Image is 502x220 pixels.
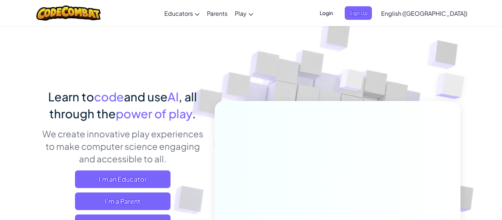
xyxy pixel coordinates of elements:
[326,55,379,109] img: Overlap cubes
[36,6,101,21] img: CodeCombat logo
[203,3,231,23] a: Parents
[75,170,171,188] a: I'm an Educator
[48,89,94,104] span: Learn to
[124,89,168,104] span: and use
[161,3,203,23] a: Educators
[377,3,471,23] a: English ([GEOGRAPHIC_DATA])
[421,55,485,117] img: Overlap cubes
[75,192,171,210] a: I'm a Parent
[42,127,204,165] p: We create innovative play experiences to make computer science engaging and accessible to all.
[192,106,196,121] span: .
[164,10,193,17] span: Educators
[315,6,337,20] button: Login
[94,89,124,104] span: code
[168,89,179,104] span: AI
[235,10,247,17] span: Play
[345,6,372,20] button: Sign Up
[116,106,192,121] span: power of play
[231,3,257,23] a: Play
[381,10,467,17] span: English ([GEOGRAPHIC_DATA])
